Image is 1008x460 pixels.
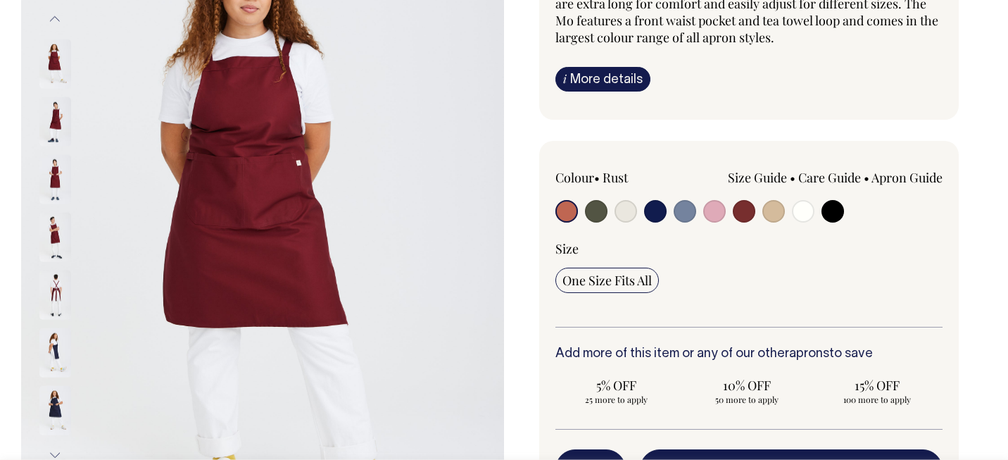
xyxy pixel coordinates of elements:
span: 25 more to apply [562,394,670,405]
div: Colour [555,169,710,186]
span: • [594,169,600,186]
img: burgundy [39,154,71,204]
a: Care Guide [798,169,861,186]
label: Rust [603,169,628,186]
span: • [864,169,869,186]
a: Size Guide [728,169,787,186]
a: iMore details [555,67,650,92]
span: One Size Fits All [562,272,652,289]
a: Apron Guide [871,169,943,186]
img: dark-navy [39,328,71,377]
img: burgundy [39,212,71,261]
img: dark-navy [39,385,71,435]
span: • [790,169,795,186]
input: One Size Fits All [555,268,659,293]
span: i [563,71,567,86]
img: burgundy [39,39,71,88]
span: 5% OFF [562,377,670,394]
div: Size [555,240,943,257]
span: 100 more to apply [824,394,931,405]
input: 15% OFF 100 more to apply [817,373,938,409]
a: aprons [789,348,829,360]
span: 15% OFF [824,377,931,394]
input: 10% OFF 50 more to apply [686,373,807,409]
input: 5% OFF 25 more to apply [555,373,677,409]
h6: Add more of this item or any of our other to save [555,347,943,361]
img: burgundy [39,270,71,319]
span: 50 more to apply [693,394,800,405]
button: Previous [44,4,65,35]
img: burgundy [39,97,71,146]
span: 10% OFF [693,377,800,394]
